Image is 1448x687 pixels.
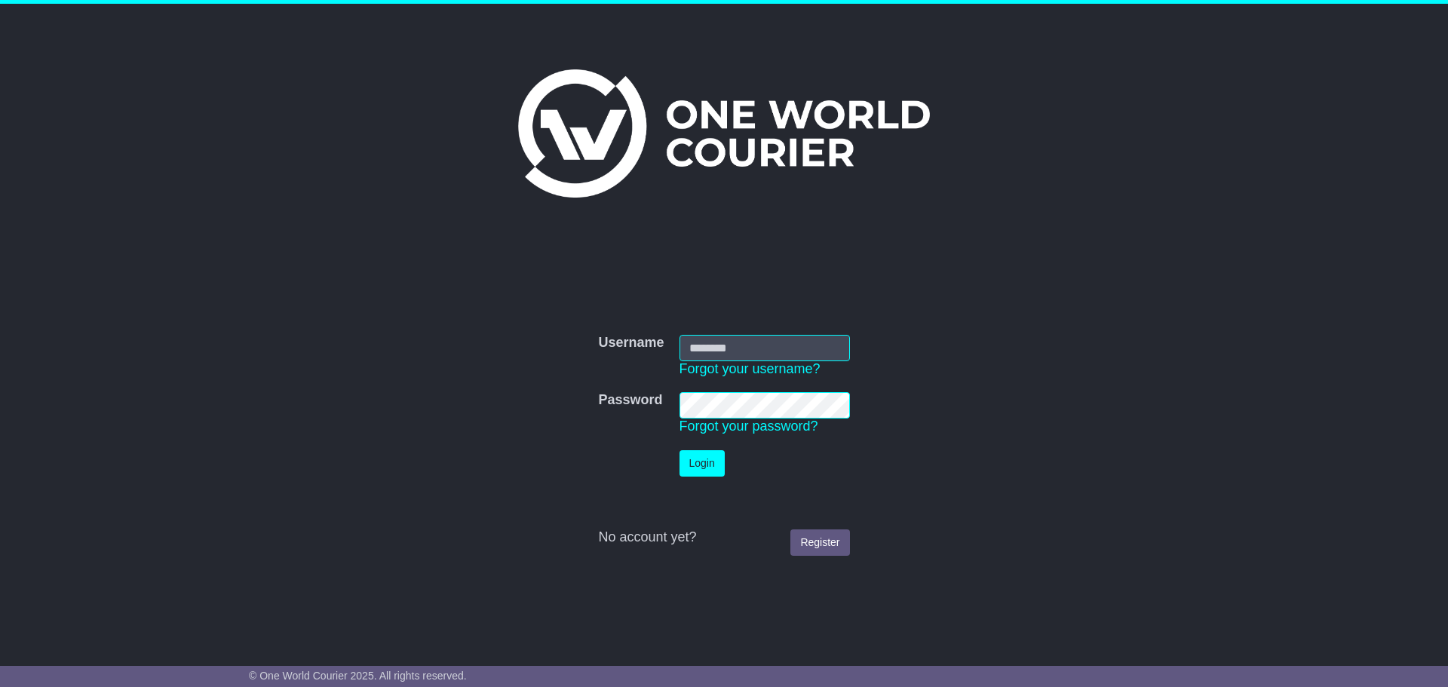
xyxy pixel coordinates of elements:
button: Login [680,450,725,477]
label: Username [598,335,664,351]
a: Register [790,529,849,556]
label: Password [598,392,662,409]
div: No account yet? [598,529,849,546]
img: One World [518,69,930,198]
a: Forgot your username? [680,361,821,376]
a: Forgot your password? [680,419,818,434]
span: © One World Courier 2025. All rights reserved. [249,670,467,682]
